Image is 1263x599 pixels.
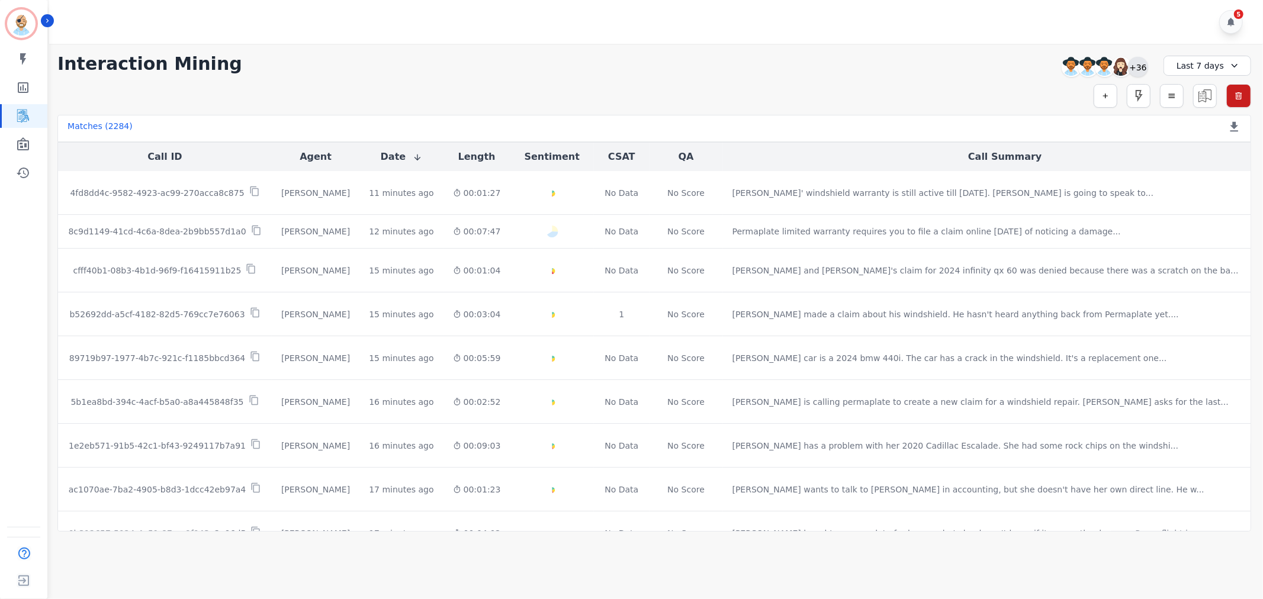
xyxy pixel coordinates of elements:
[70,187,244,199] p: 4fd8dd4c-9582-4923-ac99-270acca8c875
[1128,57,1148,77] div: +36
[453,352,501,364] div: 00:05:59
[667,187,705,199] div: No Score
[453,308,501,320] div: 00:03:04
[1164,56,1251,76] div: Last 7 days
[281,440,350,452] div: [PERSON_NAME]
[57,53,242,75] h1: Interaction Mining
[667,308,705,320] div: No Score
[147,150,182,164] button: Call ID
[369,265,433,276] div: 15 minutes ago
[281,396,350,408] div: [PERSON_NAME]
[70,396,243,408] p: 5b1ea8bd-394c-4acf-b5a0-a8a445848f35
[281,484,350,495] div: [PERSON_NAME]
[281,187,350,199] div: [PERSON_NAME]
[281,226,350,237] div: [PERSON_NAME]
[281,352,350,364] div: [PERSON_NAME]
[525,150,580,164] button: Sentiment
[69,352,246,364] p: 89719b97-1977-4b7c-921c-f1185bbcd364
[300,150,332,164] button: Agent
[7,9,36,38] img: Bordered avatar
[603,527,640,539] div: No Data
[679,150,694,164] button: QA
[667,226,705,237] div: No Score
[369,396,433,408] div: 16 minutes ago
[369,352,433,364] div: 15 minutes ago
[667,396,705,408] div: No Score
[68,120,133,137] div: Matches ( 2284 )
[369,226,433,237] div: 12 minutes ago
[453,527,501,539] div: 00:04:02
[69,308,245,320] p: b52692dd-a5cf-4182-82d5-769cc7e76063
[369,440,433,452] div: 16 minutes ago
[603,226,640,237] div: No Data
[369,187,433,199] div: 11 minutes ago
[667,352,705,364] div: No Score
[69,484,246,495] p: ac1070ae-7ba2-4905-b8d3-1dcc42eb97a4
[281,308,350,320] div: [PERSON_NAME]
[453,440,501,452] div: 00:09:03
[608,150,635,164] button: CSAT
[69,440,246,452] p: 1e2eb571-91b5-42c1-bf43-9249117b7a91
[667,265,705,276] div: No Score
[453,484,501,495] div: 00:01:23
[68,226,246,237] p: 8c9d1149-41cd-4c6a-8dea-2b9bb557d1a0
[453,396,501,408] div: 00:02:52
[667,440,705,452] div: No Score
[667,484,705,495] div: No Score
[732,396,1229,408] div: [PERSON_NAME] is calling permaplate to create a new claim for a windshield repair. [PERSON_NAME] ...
[667,527,705,539] div: No Score
[69,527,246,539] p: 0b312657-5024-4a51-87ae-9f043e2a96d5
[453,226,501,237] div: 00:07:47
[381,150,423,164] button: Date
[603,265,640,276] div: No Data
[369,527,433,539] div: 17 minutes ago
[968,150,1042,164] button: Call Summary
[281,265,350,276] div: [PERSON_NAME]
[73,265,242,276] p: cfff40b1-08b3-4b1d-96f9-f16415911b25
[458,150,496,164] button: Length
[603,484,640,495] div: No Data
[453,265,501,276] div: 00:01:04
[732,265,1239,276] div: [PERSON_NAME] and [PERSON_NAME]'s claim for 2024 infinity qx 60 was denied because there was a sc...
[603,187,640,199] div: No Data
[1234,9,1243,19] div: 5
[281,527,350,539] div: [PERSON_NAME]
[603,396,640,408] div: No Data
[732,440,1179,452] div: [PERSON_NAME] has a problem with her 2020 Cadillac Escalade. She had some rock chips on the winds...
[603,352,640,364] div: No Data
[603,308,640,320] div: 1
[603,440,640,452] div: No Data
[369,484,433,495] div: 17 minutes ago
[453,187,501,199] div: 00:01:27
[732,484,1204,495] div: [PERSON_NAME] wants to talk to [PERSON_NAME] in accounting, but she doesn't have her own direct l...
[732,187,1154,199] div: [PERSON_NAME]' windshield warranty is still active till [DATE]. [PERSON_NAME] is going to speak t...
[369,308,433,320] div: 15 minutes ago
[732,352,1167,364] div: [PERSON_NAME] car is a 2024 bmw 440i. The car has a crack in the windshield. It's a replacement o...
[732,226,1121,237] div: Permaplate limited warranty requires you to file a claim online [DATE] of noticing a damage ...
[732,308,1179,320] div: [PERSON_NAME] made a claim about his windshield. He hasn't heard anything back from Permaplate ye...
[732,527,1196,539] div: [PERSON_NAME] bought a permaplate for her car, but she doesn't know if it covers the damage. Perm...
